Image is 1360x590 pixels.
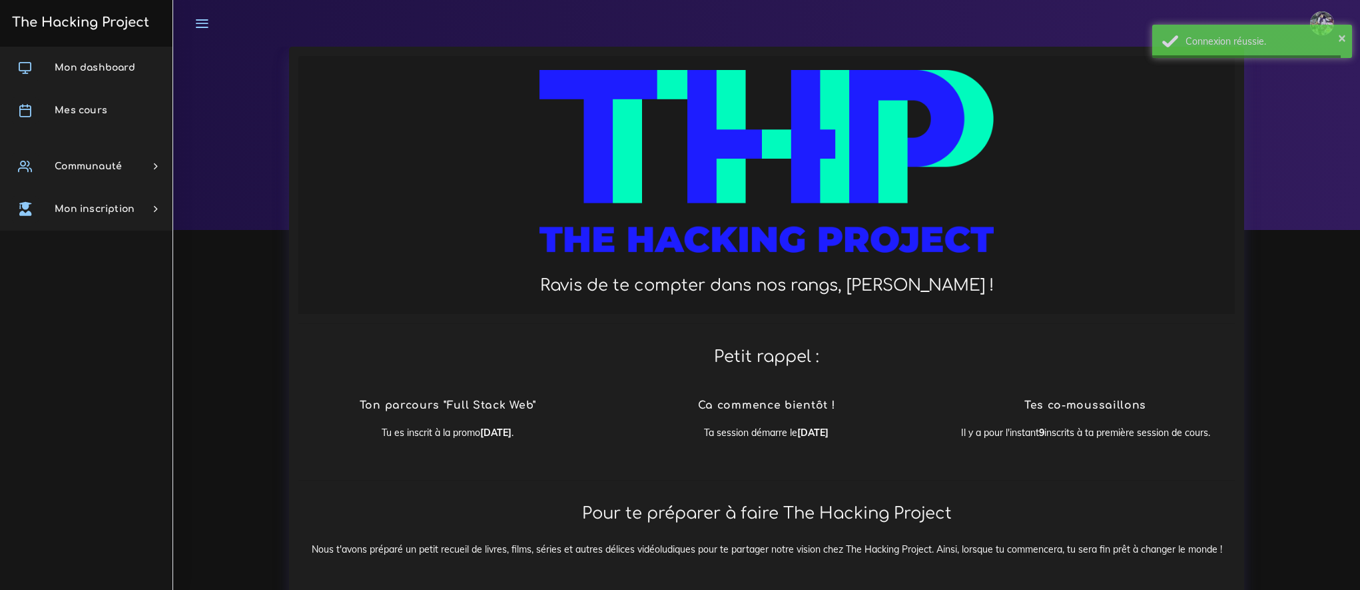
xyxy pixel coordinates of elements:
h4: Ton parcours "Full Stack Web" [312,399,583,412]
p: Ta session démarre le [631,426,902,439]
p: Il y a pour l'instant inscrits à ta première session de cours. [950,426,1221,439]
span: Mon inscription [55,204,135,214]
button: × [1338,31,1346,44]
img: logo [539,70,994,267]
h2: Petit rappel : [298,333,1235,381]
h2: Ravis de te compter dans nos rangs, [PERSON_NAME] ! [312,276,1221,295]
span: Mon dashboard [55,63,135,73]
img: eg54bupqcshyolnhdacp.jpg [1310,11,1334,35]
p: Tu es inscrit à la promo . [312,426,583,439]
h2: Pour te préparer à faire The Hacking Project [298,490,1235,537]
b: [DATE] [797,427,829,439]
span: Mes cours [55,105,107,115]
h4: Ca commence bientôt ! [631,399,902,412]
span: Communauté [55,161,122,171]
b: [DATE] [480,427,511,439]
p: Nous t'avons préparé un petit recueil de livres, films, séries et autres délices vidéoludiques po... [298,543,1235,556]
h4: Tes co-moussaillons [950,399,1221,412]
b: 9 [1039,427,1044,439]
h3: The Hacking Project [8,15,149,30]
div: Connexion réussie. [1186,35,1342,48]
